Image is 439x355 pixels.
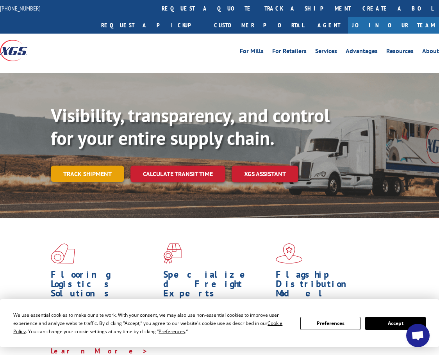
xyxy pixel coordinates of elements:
button: Accept [365,317,425,330]
h1: Specialized Freight Experts [163,270,270,302]
a: XGS ASSISTANT [232,166,298,182]
a: Resources [386,48,414,57]
a: Track shipment [51,166,124,182]
a: Agent [310,17,348,34]
b: Visibility, transparency, and control for your entire supply chain. [51,103,330,150]
a: About [422,48,439,57]
a: For Mills [240,48,264,57]
button: Preferences [300,317,360,330]
img: xgs-icon-flagship-distribution-model-red [276,243,303,264]
a: Advantages [346,48,378,57]
span: Preferences [159,328,185,335]
img: xgs-icon-total-supply-chain-intelligence-red [51,243,75,264]
img: xgs-icon-focused-on-flooring-red [163,243,182,264]
div: We use essential cookies to make our site work. With your consent, we may also use non-essential ... [13,311,291,335]
a: Calculate transit time [130,166,225,182]
h1: Flooring Logistics Solutions [51,270,157,302]
a: For Retailers [272,48,307,57]
a: Services [315,48,337,57]
a: Join Our Team [348,17,439,34]
h1: Flagship Distribution Model [276,270,382,302]
a: Request a pickup [95,17,208,34]
a: Customer Portal [208,17,310,34]
div: Open chat [406,324,430,347]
